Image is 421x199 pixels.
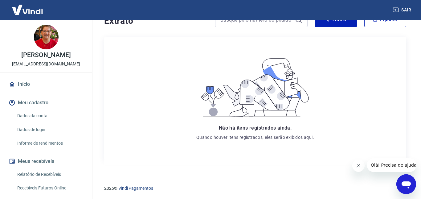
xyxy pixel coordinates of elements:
[12,61,80,67] p: [EMAIL_ADDRESS][DOMAIN_NAME]
[15,110,85,122] a: Dados da conta
[34,25,59,49] img: e1e26c20-635c-4bf5-87e5-eccc04de7705.jpeg
[4,4,52,9] span: Olá! Precisa de ajuda?
[396,174,416,194] iframe: Botão para abrir a janela de mensagens
[220,15,292,24] input: Busque pelo número do pedido
[352,160,365,172] iframe: Fechar mensagem
[15,182,85,194] a: Recebíveis Futuros Online
[104,15,208,27] h4: Extrato
[15,168,85,181] a: Relatório de Recebíveis
[364,12,406,27] button: Exportar
[15,137,85,150] a: Informe de rendimentos
[7,155,85,168] button: Meus recebíveis
[391,4,414,16] button: Sair
[315,12,357,27] button: Filtros
[15,123,85,136] a: Dados de login
[21,52,71,58] p: [PERSON_NAME]
[219,125,292,131] span: Não há itens registrados ainda.
[7,0,47,19] img: Vindi
[118,186,153,191] a: Vindi Pagamentos
[196,134,314,140] p: Quando houver itens registrados, eles serão exibidos aqui.
[7,96,85,110] button: Meu cadastro
[104,185,406,192] p: 2025 ©
[367,158,416,172] iframe: Mensagem da empresa
[7,77,85,91] a: Início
